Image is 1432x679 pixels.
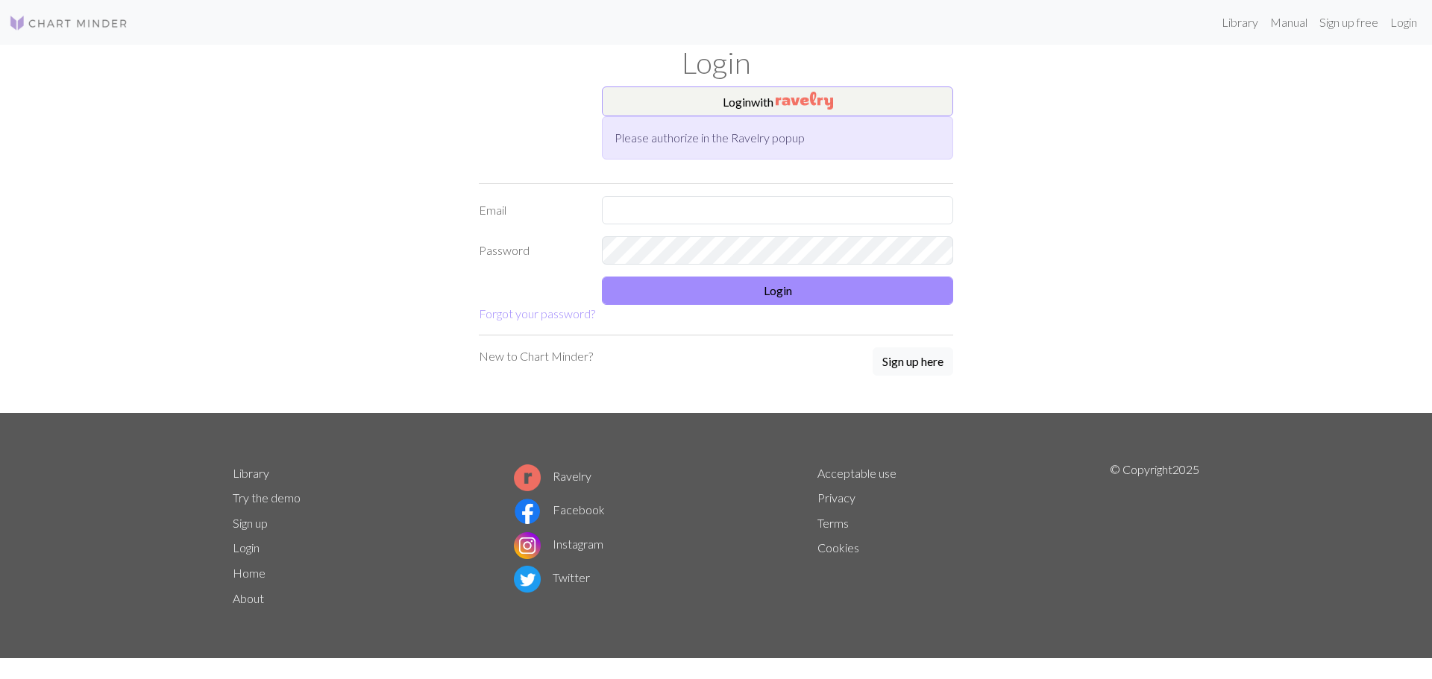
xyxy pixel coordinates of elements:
[1110,461,1199,611] p: © Copyright 2025
[9,14,128,32] img: Logo
[1264,7,1313,37] a: Manual
[514,502,605,517] a: Facebook
[233,540,260,555] a: Login
[602,86,953,116] button: Loginwith
[817,516,849,530] a: Terms
[514,537,603,551] a: Instagram
[224,45,1208,80] h1: Login
[233,466,269,480] a: Library
[514,464,541,491] img: Ravelry logo
[1313,7,1384,37] a: Sign up free
[233,516,268,530] a: Sign up
[233,566,266,580] a: Home
[514,498,541,525] img: Facebook logo
[233,490,301,505] a: Try the demo
[233,591,264,605] a: About
[514,570,590,584] a: Twitter
[479,306,595,320] a: Forgot your password?
[470,196,593,224] label: Email
[776,92,833,110] img: Ravelry
[1384,7,1423,37] a: Login
[479,347,593,365] p: New to Chart Minder?
[470,236,593,265] label: Password
[514,566,541,593] img: Twitter logo
[817,466,896,480] a: Acceptable use
[602,116,953,160] div: Please authorize in the Ravelry popup
[873,347,953,377] a: Sign up here
[602,277,953,305] button: Login
[817,540,859,555] a: Cookies
[1216,7,1264,37] a: Library
[873,347,953,376] button: Sign up here
[817,490,855,505] a: Privacy
[514,469,591,483] a: Ravelry
[514,532,541,559] img: Instagram logo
